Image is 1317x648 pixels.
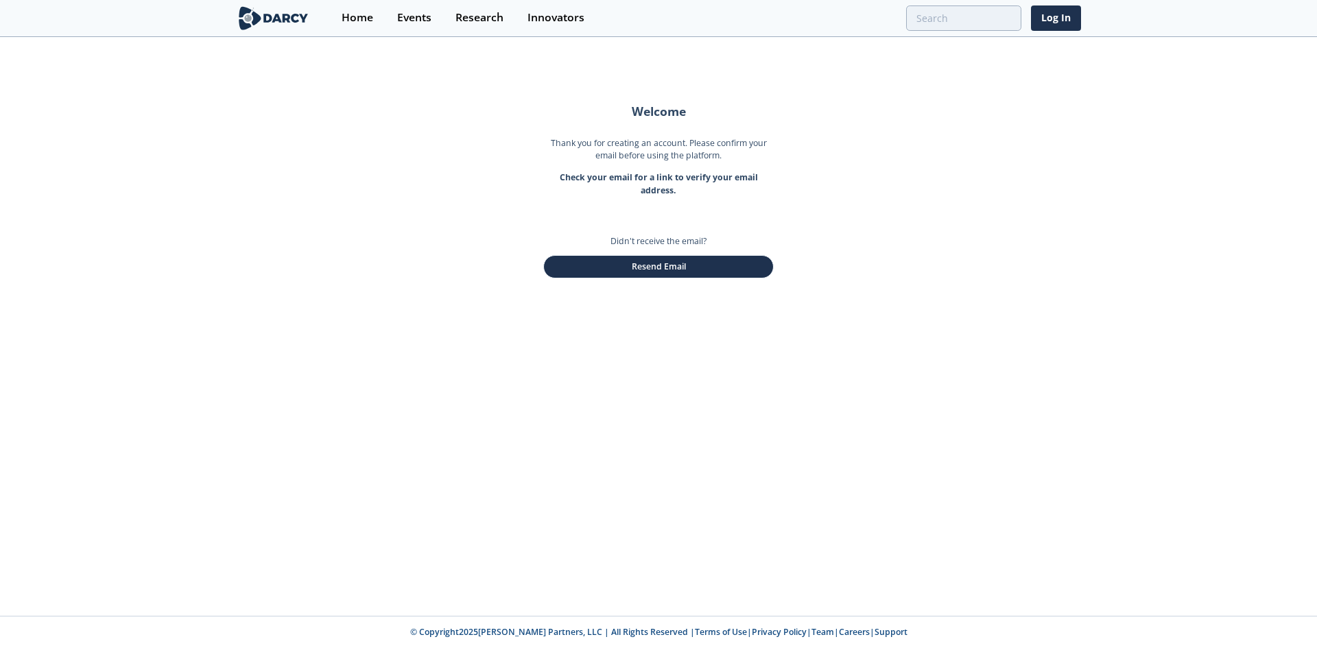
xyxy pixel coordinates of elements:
a: Terms of Use [695,626,747,638]
img: logo-wide.svg [236,6,311,30]
input: Advanced Search [906,5,1021,31]
div: Research [455,12,503,23]
div: Home [342,12,373,23]
a: Team [811,626,834,638]
a: Privacy Policy [752,626,807,638]
a: Log In [1031,5,1081,31]
strong: Check your email for a link to verify your email address. [560,171,758,195]
p: Thank you for creating an account. Please confirm your email before using the platform. [543,137,774,172]
button: Resend Email [543,255,774,278]
a: Support [875,626,907,638]
h2: Welcome [543,106,774,118]
a: Careers [839,626,870,638]
div: Innovators [527,12,584,23]
div: Events [397,12,431,23]
p: Didn't receive the email? [610,235,707,248]
p: © Copyright 2025 [PERSON_NAME] Partners, LLC | All Rights Reserved | | | | | [151,626,1166,638]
